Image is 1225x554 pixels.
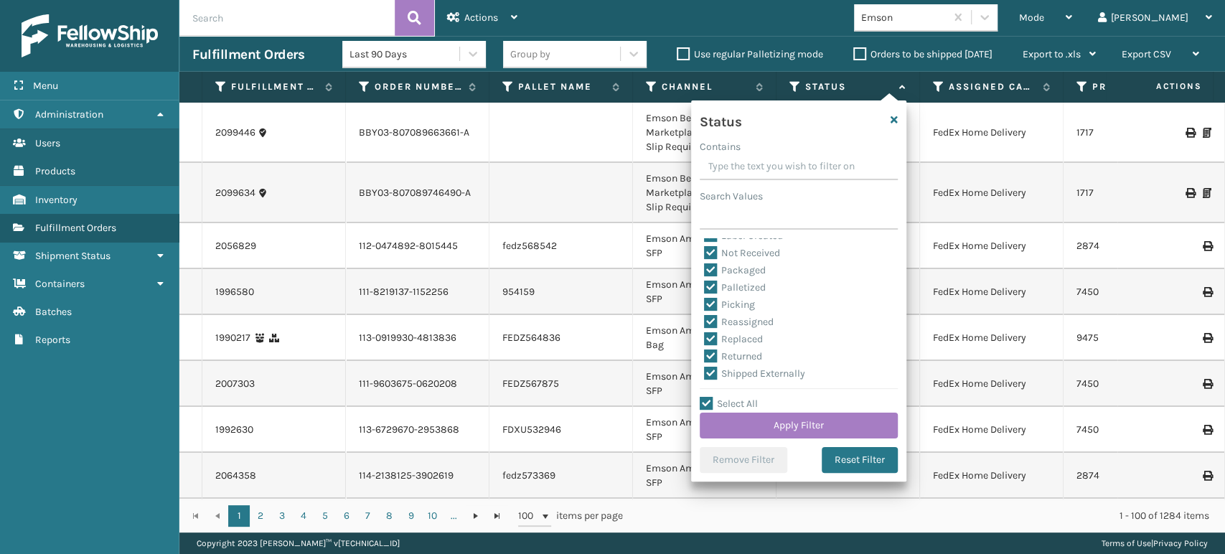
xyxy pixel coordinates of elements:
[470,510,482,522] span: Go to the next page
[1102,538,1151,548] a: Terms of Use
[1076,469,1099,482] a: 2874
[920,163,1064,223] td: FedEx Home Delivery
[704,316,774,328] label: Reassigned
[215,331,250,345] a: 1990217
[1110,75,1210,98] span: Actions
[489,315,633,361] td: FEDZ564836
[1203,128,1211,138] i: Print Packing Slip
[489,407,633,453] td: FDXU532946
[1203,241,1211,251] i: Print Label
[1076,377,1099,390] a: 7450
[375,80,461,93] label: Order Number
[346,315,489,361] td: 113-0919930-4813836
[662,80,748,93] label: Channel
[346,407,489,453] td: 113-6729670-2953868
[1122,48,1171,60] span: Export CSV
[633,269,776,315] td: Emson Amazon Realco SFP
[1203,333,1211,343] i: Print Label
[35,334,70,346] span: Reports
[400,505,422,527] a: 9
[349,47,461,62] div: Last 90 Days
[293,505,314,527] a: 4
[271,505,293,527] a: 3
[861,10,947,25] div: Emson
[700,154,898,180] input: Type the text you wish to filter on
[700,398,758,410] label: Select All
[215,126,255,140] a: 2099446
[346,269,489,315] td: 111-8219137-1152256
[35,194,78,206] span: Inventory
[704,264,766,276] label: Packaged
[346,103,489,163] td: BBY03-807089663661-A
[920,453,1064,499] td: FedEx Home Delivery
[215,469,256,483] a: 2064358
[1186,128,1194,138] i: Print Label
[35,278,85,290] span: Containers
[1023,48,1081,60] span: Export to .xls
[920,269,1064,315] td: FedEx Home Delivery
[464,11,498,24] span: Actions
[704,281,766,294] label: Palletized
[1203,379,1211,389] i: Print Label
[805,80,892,93] label: Status
[1092,80,1179,93] label: Product SKU
[677,48,823,60] label: Use regular Palletizing mode
[489,269,633,315] td: 954159
[1203,425,1211,435] i: Print Label
[518,505,623,527] span: items per page
[231,80,318,93] label: Fulfillment Order Id
[518,80,605,93] label: Pallet Name
[700,413,898,438] button: Apply Filter
[1186,188,1194,198] i: Print Label
[704,350,762,362] label: Returned
[35,137,60,149] span: Users
[1203,287,1211,297] i: Print Label
[633,315,776,361] td: Emson Amazon Brown Bag
[35,222,116,234] span: Fulfillment Orders
[704,333,763,345] label: Replaced
[357,505,379,527] a: 7
[215,186,255,200] a: 2099634
[633,453,776,499] td: Emson Amazon Realco SFP
[518,509,540,523] span: 100
[1076,187,1094,199] a: 1717
[510,47,550,62] div: Group by
[215,377,255,391] a: 2007303
[1203,188,1211,198] i: Print Packing Slip
[197,532,400,554] p: Copyright 2023 [PERSON_NAME]™ v [TECHNICAL_ID]
[228,505,250,527] a: 1
[1019,11,1044,24] span: Mode
[215,239,256,253] a: 2056829
[853,48,992,60] label: Orders to be shipped [DATE]
[920,223,1064,269] td: FedEx Home Delivery
[35,165,75,177] span: Products
[346,163,489,223] td: BBY03-807089746490-A
[1076,240,1099,252] a: 2874
[443,505,465,527] a: ...
[700,109,741,131] h4: Status
[465,505,487,527] a: Go to the next page
[822,447,898,473] button: Reset Filter
[920,361,1064,407] td: FedEx Home Delivery
[642,509,1209,523] div: 1 - 100 of 1284 items
[920,103,1064,163] td: FedEx Home Delivery
[35,306,72,318] span: Batches
[1076,126,1094,138] a: 1717
[22,14,158,57] img: logo
[215,423,253,437] a: 1992630
[704,367,805,380] label: Shipped Externally
[1203,471,1211,481] i: Print Label
[250,505,271,527] a: 2
[633,163,776,223] td: Emson BestBuy Marketplace (Packing Slip Required)
[492,510,503,522] span: Go to the last page
[336,505,357,527] a: 6
[422,505,443,527] a: 10
[700,447,787,473] button: Remove Filter
[35,108,103,121] span: Administration
[920,407,1064,453] td: FedEx Home Delivery
[35,250,111,262] span: Shipment Status
[700,139,741,154] label: Contains
[949,80,1036,93] label: Assigned Carrier Service
[489,223,633,269] td: fedz568542
[1076,423,1099,436] a: 7450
